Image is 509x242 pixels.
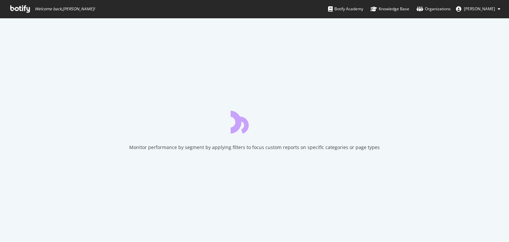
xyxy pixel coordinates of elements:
[417,6,451,12] div: Organizations
[464,6,495,12] span: Tyler Trent
[231,110,278,133] div: animation
[451,4,506,14] button: [PERSON_NAME]
[129,144,380,151] div: Monitor performance by segment by applying filters to focus custom reports on specific categories...
[370,6,409,12] div: Knowledge Base
[35,6,95,12] span: Welcome back, [PERSON_NAME] !
[328,6,363,12] div: Botify Academy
